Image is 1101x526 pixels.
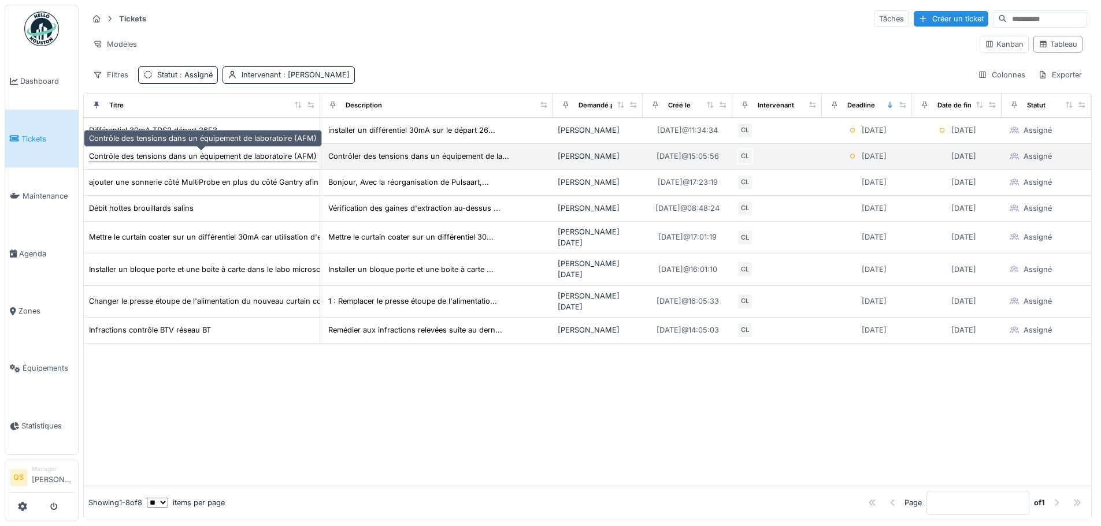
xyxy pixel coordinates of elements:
div: Exporter [1033,66,1087,83]
div: [DATE] [862,324,887,335]
div: Infractions contrôle BTV réseau BT [89,324,211,335]
div: Contrôle des tensions dans un équipement de laboratoire (AFM) [89,151,317,162]
span: Tickets [21,133,73,144]
div: items per page [147,497,225,508]
div: Titre [109,100,124,110]
div: [PERSON_NAME] [558,324,638,335]
div: [PERSON_NAME][DATE] [558,290,638,312]
div: [DATE] @ 14:05:03 [657,324,719,335]
div: Assigné [1024,203,1052,214]
div: [DATE] [862,151,887,162]
div: [DATE] [951,324,976,335]
div: Différentiel 30mA TDS2 départ 26F3 [89,125,217,136]
div: [DATE] @ 17:23:19 [658,177,718,188]
div: Remédier aux infractions relevées suite au dern... [328,324,502,335]
div: [DATE] [951,296,976,307]
div: Assigné [1024,151,1052,162]
li: [PERSON_NAME] [32,465,73,490]
span: : Assigné [177,70,213,79]
div: [DATE] @ 11:34:34 [657,125,718,136]
span: : [PERSON_NAME] [281,70,350,79]
div: Modèles [88,36,142,53]
img: Badge_color-CXgf-gQk.svg [24,12,59,46]
div: [DATE] @ 08:48:24 [655,203,720,214]
div: [DATE] @ 16:01:10 [658,264,717,275]
div: Assigné [1024,232,1052,243]
div: [DATE] @ 15:05:56 [657,151,719,162]
div: Contrôle des tensions dans un équipement de laboratoire (AFM) [84,130,322,147]
div: Kanban [985,39,1024,50]
div: Intervenant [242,69,350,80]
span: Statistiques [21,420,73,431]
div: Description [346,100,382,110]
div: Tâches [874,10,909,27]
div: [DATE] [951,232,976,243]
div: CL [737,261,753,277]
span: Équipements [23,363,73,374]
div: Créer un ticket [914,11,988,27]
div: Contrôler des tensions dans un équipement de la... [328,151,509,162]
div: Date de fin prévue [937,100,996,110]
div: Créé le [668,100,691,110]
div: [PERSON_NAME] [558,151,638,162]
div: Assigné [1024,264,1052,275]
a: Tickets [5,110,78,167]
div: [DATE] [951,264,976,275]
div: Deadline [847,100,875,110]
a: Dashboard [5,53,78,110]
li: QS [10,469,27,486]
span: Dashboard [20,76,73,87]
div: Mettre le curtain coater sur un différentiel 30... [328,232,494,243]
div: Assigné [1024,324,1052,335]
div: Assigné [1024,177,1052,188]
div: [DATE] [862,125,887,136]
div: [DATE] [862,232,887,243]
div: ajouter une sonnerie côté MultiProbe en plus du côté Gantry afin que la sonnette soit entendue da... [89,177,529,188]
div: 1 : Remplacer le presse étoupe de l'alimentatio... [328,296,497,307]
a: Maintenance [5,167,78,225]
div: Tableau [1039,39,1077,50]
div: [PERSON_NAME] [558,125,638,136]
a: QS Manager[PERSON_NAME] [10,465,73,493]
div: [DATE] [862,264,887,275]
span: Zones [18,305,73,316]
div: Mettre le curtain coater sur un différentiel 30mA car utilisation d'eau/risque d'en renverser au sol [89,232,432,243]
div: Assigné [1024,125,1052,136]
div: [PERSON_NAME][DATE] [558,226,638,248]
strong: Tickets [114,13,151,24]
div: CL [737,200,753,217]
div: CL [737,148,753,165]
div: CL [737,122,753,139]
div: [DATE] [951,151,976,162]
div: [DATE] [951,125,976,136]
div: Manager [32,465,73,473]
div: Changer le presse étoupe de l'alimentation du nouveau curtain coater + installation d'un chemin d... [89,296,615,307]
div: [DATE] @ 16:05:33 [657,296,719,307]
div: CL [737,229,753,245]
span: Agenda [19,248,73,259]
div: [DATE] [862,177,887,188]
div: Intervenant [758,100,794,110]
div: Statut [157,69,213,80]
div: CL [737,293,753,309]
a: Équipements [5,340,78,397]
div: Débit hottes brouillards salins [89,203,194,214]
a: Statistiques [5,397,78,454]
div: CL [737,322,753,338]
div: Bonjour, Avec la réorganisation de Pulsaart,... [328,177,489,188]
span: Maintenance [23,191,73,202]
div: [DATE] [862,203,887,214]
div: [PERSON_NAME][DATE] [558,258,638,280]
div: Assigné [1024,296,1052,307]
div: Statut [1027,100,1046,110]
div: installer un différentiel 30mA sur le départ 26... [328,125,495,136]
div: [DATE] [951,177,976,188]
div: Installer un bloque porte et une boite à carte ... [328,264,494,275]
div: Demandé par [579,100,620,110]
div: Showing 1 - 8 of 8 [88,497,142,508]
div: CL [737,174,753,191]
div: [DATE] [951,203,976,214]
a: Agenda [5,225,78,282]
div: [DATE] @ 17:01:19 [658,232,717,243]
div: [PERSON_NAME] [558,203,638,214]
